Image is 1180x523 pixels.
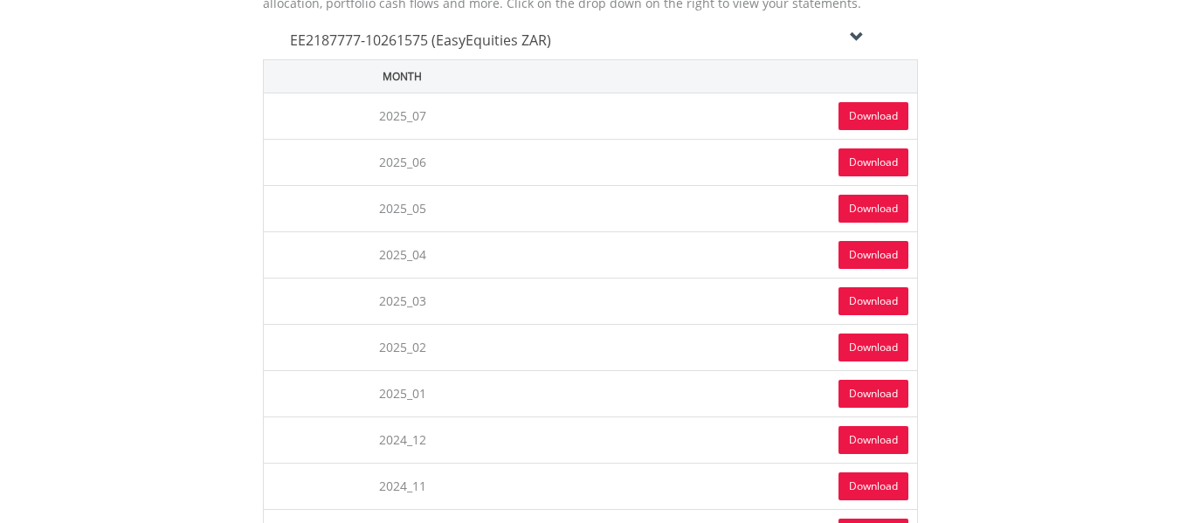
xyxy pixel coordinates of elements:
[838,334,908,361] a: Download
[838,241,908,269] a: Download
[838,472,908,500] a: Download
[263,139,542,185] td: 2025_06
[263,93,542,139] td: 2025_07
[263,324,542,370] td: 2025_02
[290,31,551,50] span: EE2187777-10261575 (EasyEquities ZAR)
[263,463,542,509] td: 2024_11
[838,102,908,130] a: Download
[838,426,908,454] a: Download
[263,185,542,231] td: 2025_05
[263,278,542,324] td: 2025_03
[263,231,542,278] td: 2025_04
[838,195,908,223] a: Download
[263,370,542,416] td: 2025_01
[838,148,908,176] a: Download
[838,380,908,408] a: Download
[263,59,542,93] th: Month
[838,287,908,315] a: Download
[263,416,542,463] td: 2024_12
